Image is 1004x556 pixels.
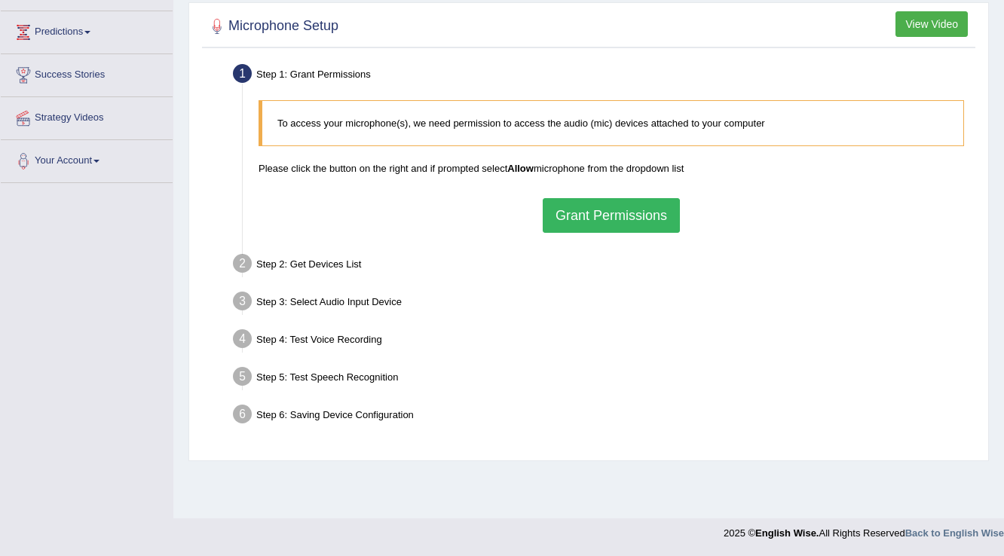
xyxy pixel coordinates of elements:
[226,287,981,320] div: Step 3: Select Audio Input Device
[226,60,981,93] div: Step 1: Grant Permissions
[1,54,173,92] a: Success Stories
[895,11,968,37] button: View Video
[226,400,981,433] div: Step 6: Saving Device Configuration
[1,97,173,135] a: Strategy Videos
[226,249,981,283] div: Step 2: Get Devices List
[226,325,981,358] div: Step 4: Test Voice Recording
[259,161,964,176] p: Please click the button on the right and if prompted select microphone from the dropdown list
[226,362,981,396] div: Step 5: Test Speech Recognition
[1,140,173,178] a: Your Account
[507,163,534,174] b: Allow
[1,11,173,49] a: Predictions
[905,527,1004,539] a: Back to English Wise
[755,527,819,539] strong: English Wise.
[543,198,680,233] button: Grant Permissions
[206,15,338,38] h2: Microphone Setup
[277,116,948,130] p: To access your microphone(s), we need permission to access the audio (mic) devices attached to yo...
[724,518,1004,540] div: 2025 © All Rights Reserved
